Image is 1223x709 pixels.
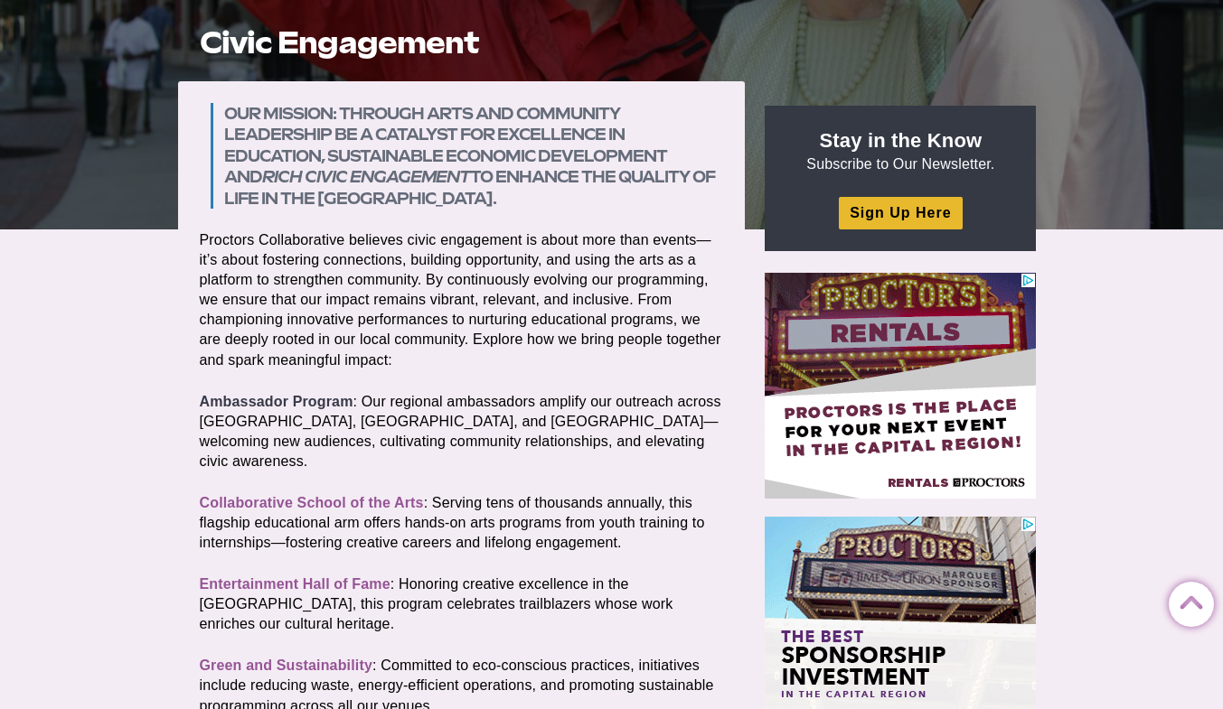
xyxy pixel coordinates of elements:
a: Sign Up Here [839,197,962,229]
p: Proctors Collaborative believes civic engagement is about more than events—it’s about fostering c... [200,230,724,370]
p: : Serving tens of thousands annually, this flagship educational arm offers hands-on arts programs... [200,493,724,553]
iframe: Advertisement [765,273,1036,499]
h3: Our mission: Through arts and community leadership be a catalyst for excellence in education, sus... [224,103,724,209]
a: Green and Sustainability [200,658,372,673]
strong: Stay in the Know [820,129,983,152]
em: rich civic engagement [262,167,470,186]
a: Ambassador Program [200,394,353,409]
a: Back to Top [1169,583,1205,619]
a: Collaborative School of the Arts [200,495,424,510]
a: Entertainment Hall of Fame [200,576,390,592]
p: Subscribe to Our Newsletter. [786,127,1014,174]
h1: Civic Engagement [200,25,724,60]
p: : Our regional ambassadors amplify our outreach across [GEOGRAPHIC_DATA], [GEOGRAPHIC_DATA], and ... [200,392,724,471]
p: : Honoring creative excellence in the [GEOGRAPHIC_DATA], this program celebrates trailblazers who... [200,574,724,634]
